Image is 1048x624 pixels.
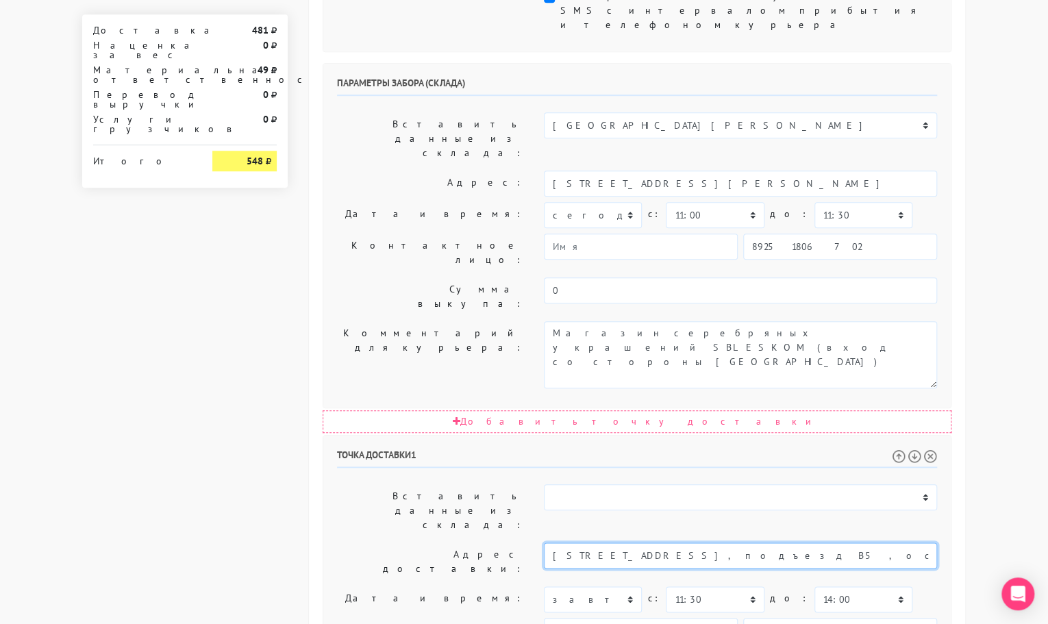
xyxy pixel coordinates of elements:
[337,77,937,96] h6: Параметры забора (склада)
[83,114,202,134] div: Услуги грузчиков
[263,113,269,125] strong: 0
[647,202,660,226] label: c:
[337,449,937,468] h6: Точка доставки
[263,88,269,101] strong: 0
[327,321,534,388] label: Комментарий для курьера:
[327,484,534,537] label: Вставить данные из склада:
[544,234,738,260] input: Имя
[323,410,951,433] div: Добавить точку доставки
[83,90,202,109] div: Перевод выручки
[743,234,937,260] input: Телефон
[252,24,269,36] strong: 481
[93,151,192,166] div: Итого
[770,202,809,226] label: до:
[327,171,534,197] label: Адрес:
[327,277,534,316] label: Сумма выкупа:
[83,40,202,60] div: Наценка за вес
[247,155,263,167] strong: 548
[258,64,269,76] strong: 49
[1001,577,1034,610] div: Open Intercom Messenger
[770,586,809,610] label: до:
[327,202,534,228] label: Дата и время:
[263,39,269,51] strong: 0
[327,112,534,165] label: Вставить данные из склада:
[411,449,416,461] span: 1
[83,25,202,35] div: Доставка
[327,586,534,612] label: Дата и время:
[647,586,660,610] label: c:
[327,234,534,272] label: Контактное лицо:
[327,542,534,581] label: Адрес доставки:
[83,65,202,84] div: Материальная ответственность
